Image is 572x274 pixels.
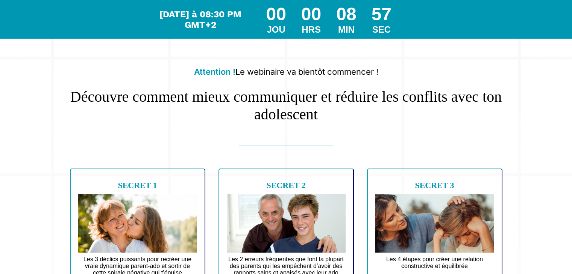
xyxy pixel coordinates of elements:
[372,24,391,35] div: SEC
[66,80,506,123] h1: Découvre comment mieux communiquer et réduire les conflits avec ton adolescent
[159,9,241,30] span: [DATE] à 08:30 PM GMT+2
[158,9,243,30] div: Le webinar commence dans...
[301,24,321,35] div: HRS
[66,63,506,80] h2: Le webinaire va bientôt commencer !
[266,4,286,24] div: 00
[372,4,391,24] div: 57
[78,194,197,253] img: d70f9ede54261afe2763371d391305a3_Design_sans_titre_4.jpg
[194,67,235,77] b: Attention !
[118,181,157,190] b: SECRET 1
[266,24,286,35] div: JOU
[336,24,356,35] div: MIN
[227,194,346,253] img: 774e71fe38cd43451293438b60a23fce_Design_sans_titre_1.jpg
[415,181,454,190] b: SECRET 3
[336,4,356,24] div: 08
[266,181,305,190] b: SECRET 2
[301,4,321,24] div: 00
[375,194,494,253] img: 6e5ea48f4dd0521e46c6277ff4d310bb_Design_sans_titre_5.jpg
